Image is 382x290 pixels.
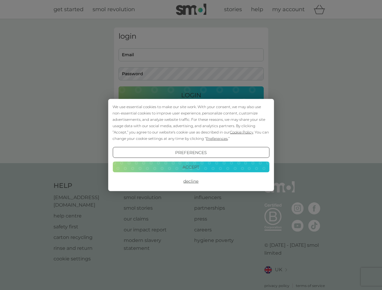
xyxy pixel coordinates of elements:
[113,161,269,172] button: Accept
[113,147,269,158] button: Preferences
[113,176,269,187] button: Decline
[206,136,228,141] span: Preferences
[113,104,269,142] div: We use essential cookies to make our site work. With your consent, we may also use non-essential ...
[230,130,253,134] span: Cookie Policy
[108,99,274,191] div: Cookie Consent Prompt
